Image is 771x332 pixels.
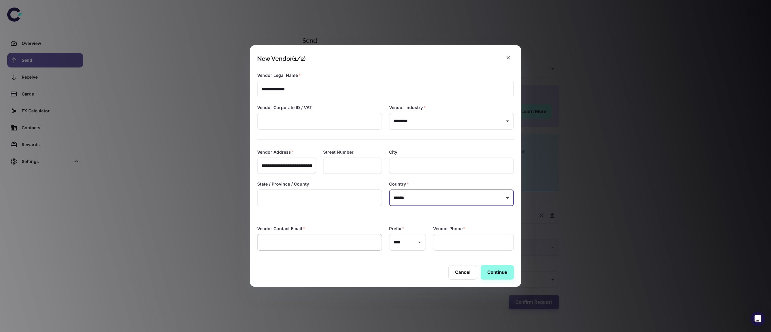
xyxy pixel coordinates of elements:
[257,226,305,232] label: Vendor Contact Email
[389,105,426,111] label: Vendor Industry
[257,105,312,111] label: Vendor Corporate ID / VAT
[257,181,309,187] label: State / Province / County
[503,117,512,125] button: Open
[389,226,404,232] label: Prefix
[257,149,294,155] label: Vendor Address
[481,265,514,280] button: Continue
[389,149,397,155] label: City
[433,226,466,232] label: Vendor Phone
[389,181,409,187] label: Country
[503,194,512,202] button: Open
[751,312,765,326] div: Open Intercom Messenger
[448,265,477,280] button: Cancel
[257,55,306,62] div: New Vendor (1/2)
[323,149,354,155] label: Street Number
[257,72,301,78] label: Vendor Legal Name
[415,238,424,246] button: Open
